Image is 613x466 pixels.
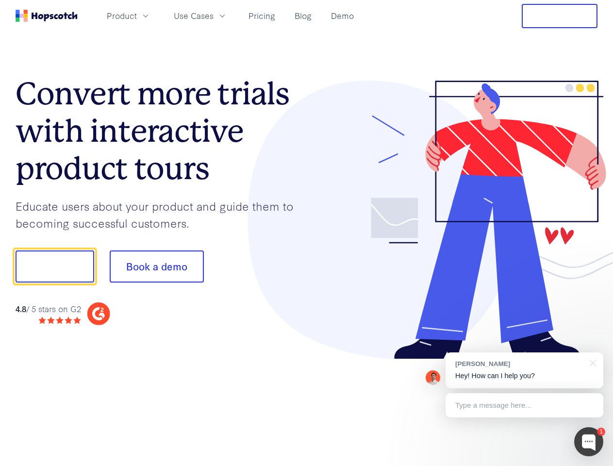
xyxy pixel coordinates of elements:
button: Show me! [16,250,94,283]
button: Use Cases [168,8,233,24]
a: Home [16,10,78,22]
a: Blog [291,8,315,24]
a: Pricing [245,8,279,24]
h1: Convert more trials with interactive product tours [16,75,307,187]
strong: 4.8 [16,303,26,314]
div: Type a message here... [446,393,603,417]
span: Product [107,10,137,22]
p: Hey! How can I help you? [455,371,594,381]
button: Product [101,8,156,24]
span: Use Cases [174,10,214,22]
div: / 5 stars on G2 [16,303,81,315]
div: [PERSON_NAME] [455,359,584,368]
button: Book a demo [110,250,204,283]
a: Demo [327,8,358,24]
p: Educate users about your product and guide them to becoming successful customers. [16,198,307,231]
img: Mark Spera [426,370,440,385]
button: Free Trial [522,4,597,28]
div: 1 [597,428,605,436]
